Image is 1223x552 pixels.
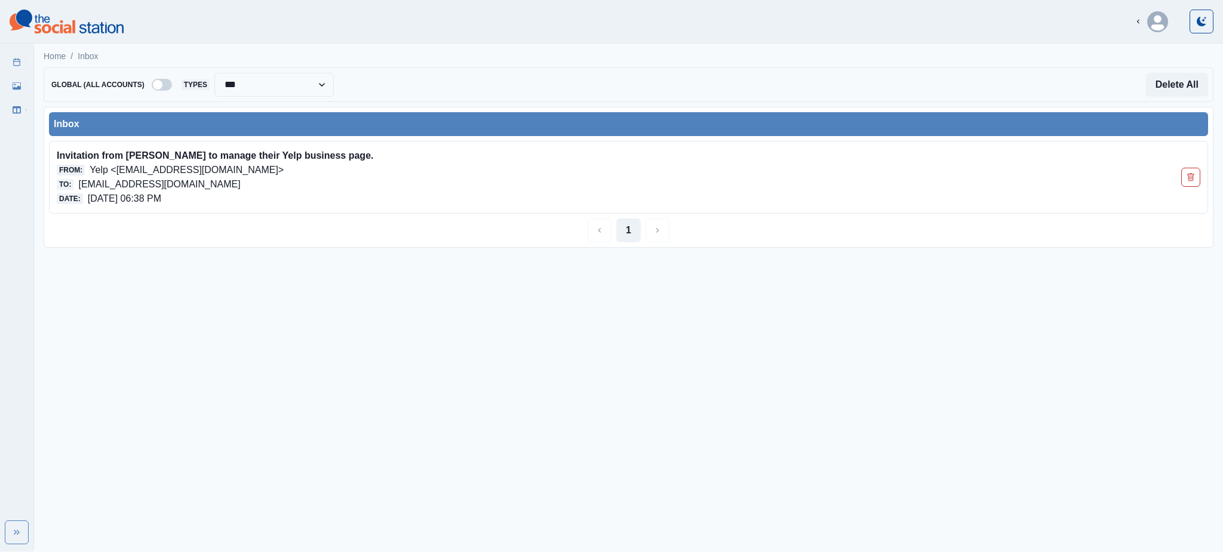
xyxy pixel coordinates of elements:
[182,79,210,90] span: Types
[54,117,1203,131] div: Inbox
[57,193,83,204] span: Date:
[7,53,26,72] a: Post Schedule
[646,218,669,242] button: Next Media
[1190,10,1213,33] button: Toggle Mode
[1181,168,1200,187] button: Delete Email
[49,79,147,90] span: Global (All Accounts)
[588,218,611,242] button: Previous
[7,100,26,119] a: Client Dashboard
[44,50,66,63] a: Home
[5,520,29,544] button: Expand
[78,177,240,192] p: [EMAIL_ADDRESS][DOMAIN_NAME]
[1146,73,1208,97] button: Delete All
[57,165,85,175] span: From:
[7,76,26,95] a: Media Library
[70,50,73,63] span: /
[57,179,73,190] span: To:
[88,192,161,206] p: [DATE] 06:38 PM
[44,50,99,63] nav: breadcrumb
[616,218,641,242] button: Page 1
[78,50,98,63] a: Inbox
[57,149,972,163] p: Invitation from [PERSON_NAME] to manage their Yelp business page.
[1147,11,1168,32] svg: avatar
[10,10,124,33] img: logoTextSVG.62801f218bc96a9b266caa72a09eb111.svg
[90,163,284,177] p: Yelp <[EMAIL_ADDRESS][DOMAIN_NAME]>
